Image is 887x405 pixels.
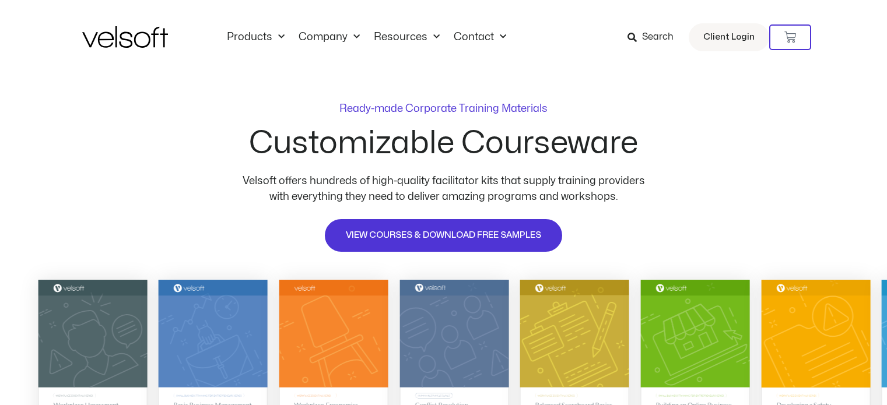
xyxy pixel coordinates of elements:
[292,31,367,44] a: CompanyMenu Toggle
[234,173,654,205] p: Velsoft offers hundreds of high-quality facilitator kits that supply training providers with ever...
[627,27,682,47] a: Search
[346,228,541,242] span: VIEW COURSES & DOWNLOAD FREE SAMPLES
[642,30,674,45] span: Search
[689,23,769,51] a: Client Login
[82,26,168,48] img: Velsoft Training Materials
[220,31,513,44] nav: Menu
[220,31,292,44] a: ProductsMenu Toggle
[703,30,755,45] span: Client Login
[367,31,447,44] a: ResourcesMenu Toggle
[447,31,513,44] a: ContactMenu Toggle
[324,218,563,253] a: VIEW COURSES & DOWNLOAD FREE SAMPLES
[249,128,638,159] h2: Customizable Courseware
[339,104,548,114] p: Ready-made Corporate Training Materials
